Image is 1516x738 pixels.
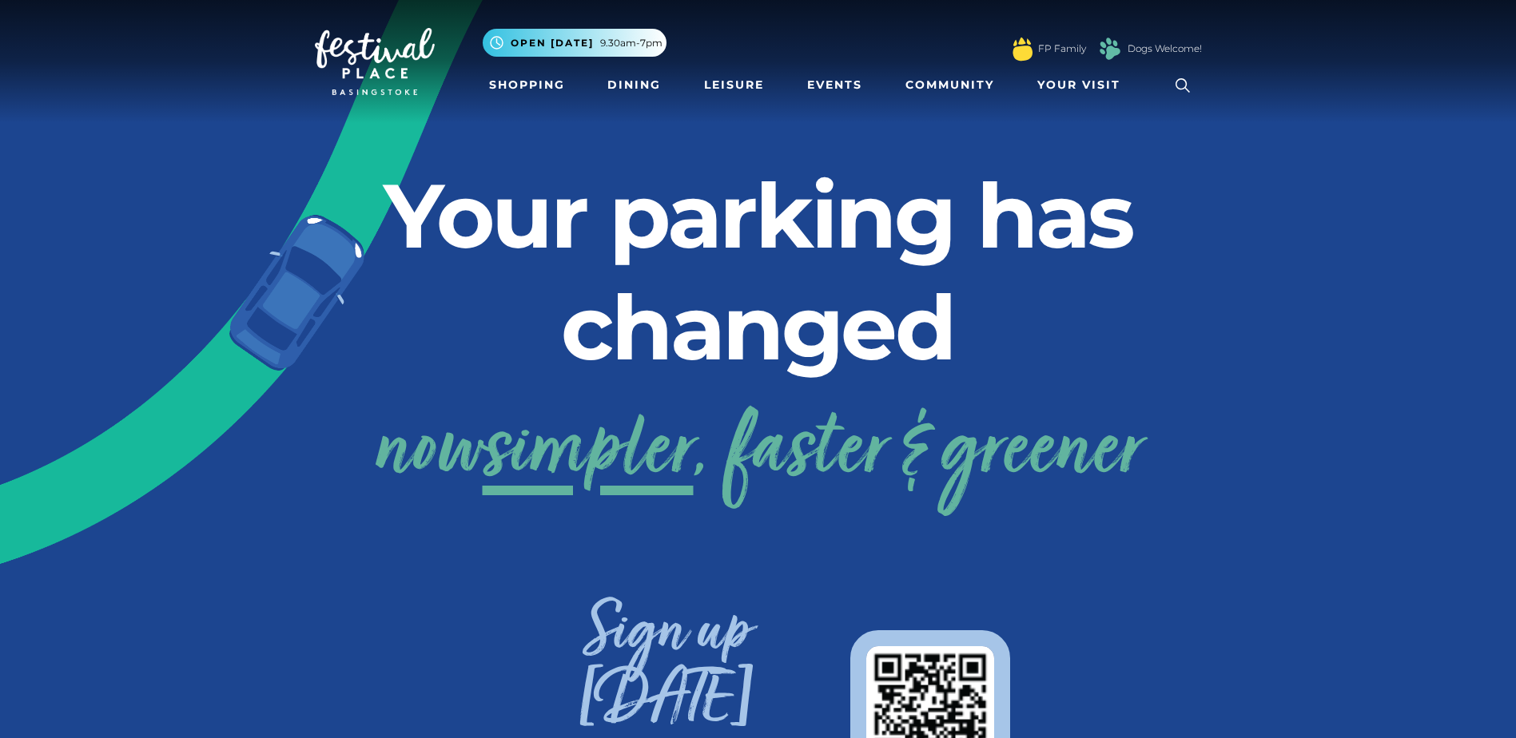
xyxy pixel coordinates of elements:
[801,70,869,100] a: Events
[1037,77,1120,93] span: Your Visit
[483,29,666,57] button: Open [DATE] 9.30am-7pm
[698,70,770,100] a: Leisure
[315,28,435,95] img: Festival Place Logo
[899,70,1001,100] a: Community
[601,70,667,100] a: Dining
[483,70,571,100] a: Shopping
[483,389,694,517] span: simpler
[375,389,1142,517] a: nowsimpler, faster & greener
[315,160,1202,383] h2: Your parking has changed
[1031,70,1135,100] a: Your Visit
[1128,42,1202,56] a: Dogs Welcome!
[511,36,594,50] span: Open [DATE]
[1038,42,1086,56] a: FP Family
[600,36,663,50] span: 9.30am-7pm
